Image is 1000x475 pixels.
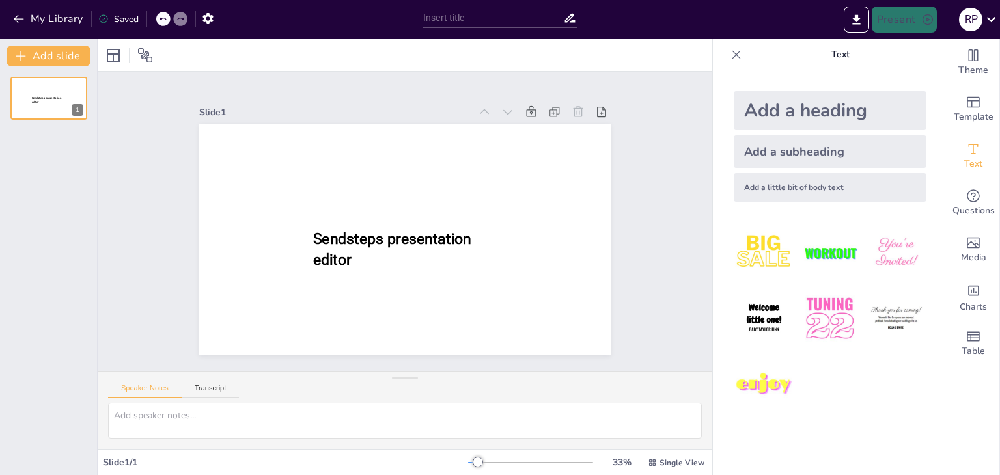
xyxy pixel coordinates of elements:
span: Charts [960,300,987,314]
span: Position [137,47,153,63]
p: Text [747,39,934,70]
span: Theme [958,63,988,77]
div: Get real-time input from your audience [947,180,999,226]
img: 7.jpeg [734,355,794,415]
div: Slide 1 [199,106,471,118]
button: Export to PowerPoint [844,7,869,33]
div: 33 % [606,456,637,468]
div: 1 [72,104,83,116]
div: Add a little bit of body text [734,173,926,202]
span: Table [962,344,985,359]
span: Single View [660,457,704,468]
div: Saved [98,13,139,25]
button: My Library [10,8,89,29]
button: R P [959,7,982,33]
span: Questions [952,204,995,218]
span: Text [964,157,982,171]
img: 1.jpeg [734,223,794,283]
img: 5.jpeg [799,288,860,349]
img: 6.jpeg [866,288,926,349]
div: 1 [10,77,87,120]
button: Add slide [7,46,90,66]
span: Sendsteps presentation editor [32,96,61,103]
img: 4.jpeg [734,288,794,349]
div: Add a subheading [734,135,926,168]
button: Transcript [182,384,240,398]
div: Add a heading [734,91,926,130]
div: Add a table [947,320,999,367]
button: Present [872,7,937,33]
span: Media [961,251,986,265]
div: Add charts and graphs [947,273,999,320]
div: Add images, graphics, shapes or video [947,226,999,273]
span: Sendsteps presentation editor [312,230,471,268]
span: Template [954,110,993,124]
div: Add text boxes [947,133,999,180]
img: 3.jpeg [866,223,926,283]
div: Add ready made slides [947,86,999,133]
div: Change the overall theme [947,39,999,86]
input: Insert title [423,8,563,27]
div: Layout [103,45,124,66]
img: 2.jpeg [799,223,860,283]
div: Slide 1 / 1 [103,456,468,468]
div: R P [959,8,982,31]
button: Speaker Notes [108,384,182,398]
